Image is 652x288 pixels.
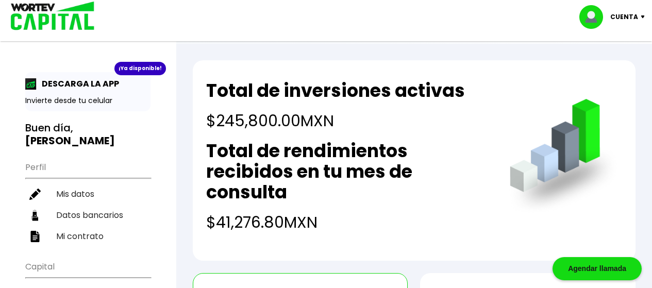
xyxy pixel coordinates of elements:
a: Mis datos [25,183,151,205]
a: Mi contrato [25,226,151,247]
h3: Buen día, [25,122,151,147]
h2: Total de rendimientos recibidos en tu mes de consulta [206,141,489,202]
img: editar-icon.952d3147.svg [29,189,41,200]
div: ¡Ya disponible! [114,62,166,75]
a: Datos bancarios [25,205,151,226]
img: app-icon [25,78,37,90]
img: icon-down [638,15,652,19]
img: profile-image [579,5,610,29]
img: grafica.516fef24.png [505,99,622,216]
img: contrato-icon.f2db500c.svg [29,231,41,242]
div: Agendar llamada [553,257,642,280]
img: datos-icon.10cf9172.svg [29,210,41,221]
p: DESCARGA LA APP [37,77,119,90]
b: [PERSON_NAME] [25,133,115,148]
h2: Total de inversiones activas [206,80,465,101]
h4: $245,800.00 MXN [206,109,465,132]
p: Invierte desde tu celular [25,95,151,106]
p: Cuenta [610,9,638,25]
h4: $41,276.80 MXN [206,211,489,234]
ul: Perfil [25,156,151,247]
